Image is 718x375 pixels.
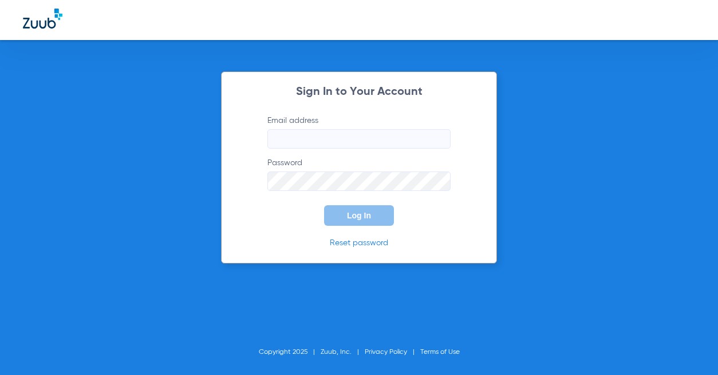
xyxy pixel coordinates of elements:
input: Email address [267,129,451,149]
li: Zuub, Inc. [321,346,365,358]
a: Privacy Policy [365,349,407,356]
label: Password [267,157,451,191]
label: Email address [267,115,451,149]
input: Password [267,171,451,191]
img: Zuub Logo [23,9,62,29]
span: Log In [347,211,371,220]
li: Copyright 2025 [259,346,321,358]
iframe: Chat Widget [661,320,718,375]
a: Terms of Use [420,349,460,356]
button: Log In [324,205,394,226]
h2: Sign In to Your Account [250,86,468,98]
a: Reset password [330,239,388,247]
